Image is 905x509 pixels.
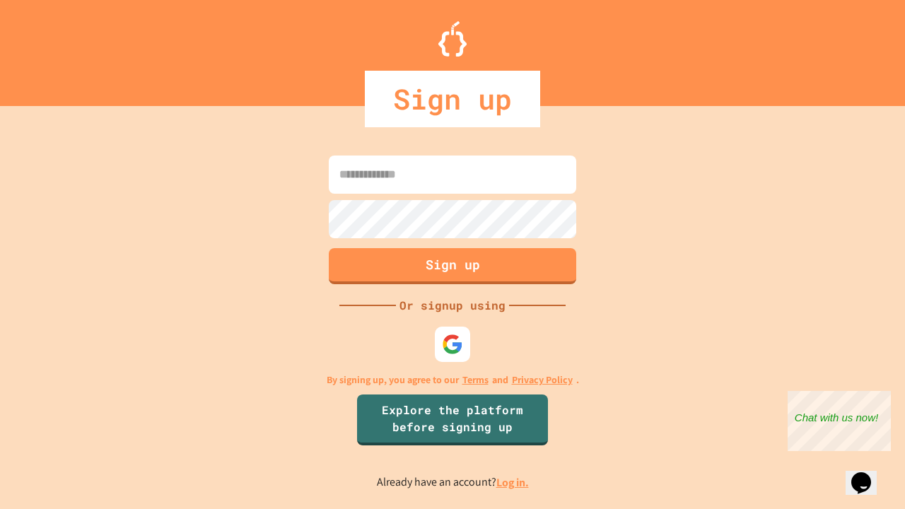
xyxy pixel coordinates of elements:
iframe: chat widget [788,391,891,451]
div: Sign up [365,71,540,127]
p: By signing up, you agree to our and . [327,373,579,387]
iframe: chat widget [846,452,891,495]
a: Explore the platform before signing up [357,394,548,445]
a: Log in. [496,475,529,490]
button: Sign up [329,248,576,284]
img: Logo.svg [438,21,467,57]
p: Already have an account? [377,474,529,491]
div: Or signup using [396,297,509,314]
a: Privacy Policy [512,373,573,387]
img: google-icon.svg [442,334,463,355]
a: Terms [462,373,489,387]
